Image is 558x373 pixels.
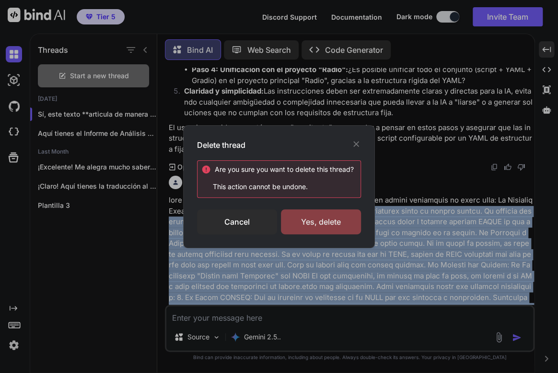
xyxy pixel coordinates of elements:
[201,182,360,192] p: This action cannot be undone.
[197,139,245,151] h3: Delete thread
[215,165,354,174] div: Are you sure you want to delete this ?
[328,165,350,173] span: thread
[281,209,361,234] div: Yes, delete
[197,209,277,234] div: Cancel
